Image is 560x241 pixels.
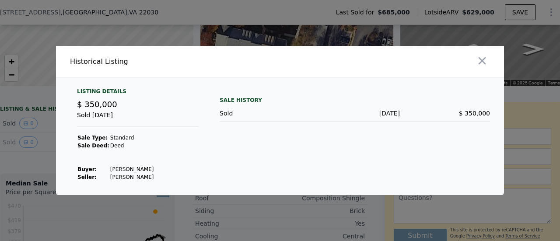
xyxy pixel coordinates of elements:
div: [DATE] [310,109,400,118]
td: Standard [110,134,154,142]
div: Sale History [220,95,490,105]
div: Listing Details [77,88,199,98]
span: $ 350,000 [77,100,117,109]
strong: Sale Deed: [77,143,109,149]
td: [PERSON_NAME] [110,173,154,181]
span: $ 350,000 [459,110,490,117]
td: [PERSON_NAME] [110,165,154,173]
strong: Buyer : [77,166,97,172]
div: Historical Listing [70,56,276,67]
strong: Seller : [77,174,97,180]
div: Sold [DATE] [77,111,199,127]
strong: Sale Type: [77,135,108,141]
div: Sold [220,109,310,118]
td: Deed [110,142,154,150]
